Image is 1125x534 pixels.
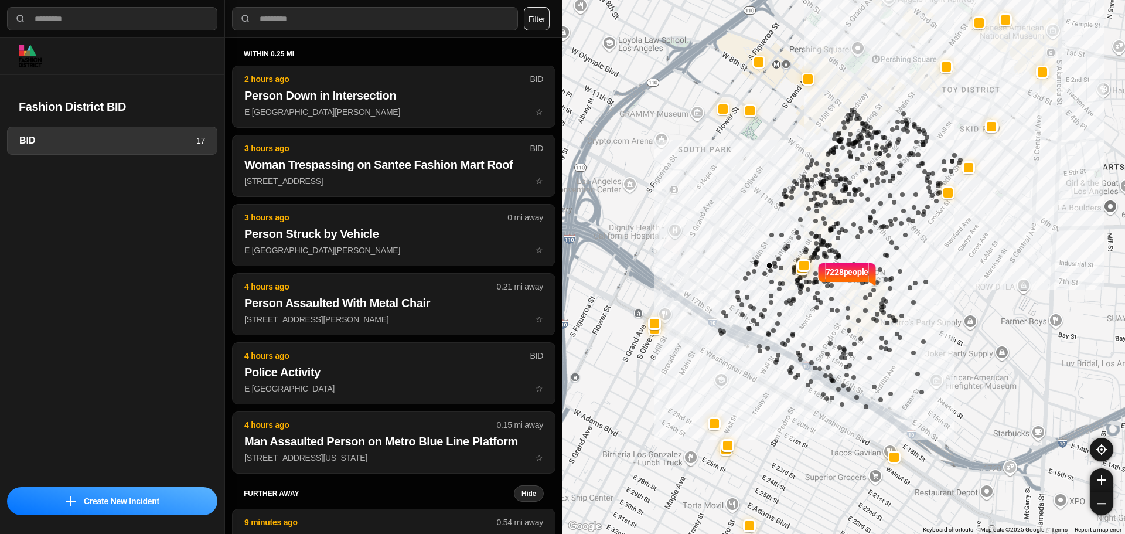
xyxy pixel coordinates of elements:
button: Filter [524,7,550,30]
h3: BID [19,134,196,148]
a: 3 hours agoBIDWoman Trespassing on Santee Fashion Mart Roof[STREET_ADDRESS]star [232,176,555,186]
p: E [GEOGRAPHIC_DATA] [244,383,543,394]
h2: Person Assaulted With Metal Chair [244,295,543,311]
p: 0 mi away [507,212,543,223]
p: BID [530,350,543,362]
a: 4 hours agoBIDPolice ActivityE [GEOGRAPHIC_DATA]star [232,383,555,393]
a: Report a map error [1075,526,1121,533]
p: 4 hours ago [244,350,530,362]
button: zoom-out [1090,492,1113,515]
p: [STREET_ADDRESS][US_STATE] [244,452,543,464]
p: BID [530,142,543,154]
button: Hide [514,485,544,502]
p: BID [530,73,543,85]
p: 9 minutes ago [244,516,497,528]
h2: Fashion District BID [19,98,206,115]
button: zoom-in [1090,468,1113,492]
img: recenter [1096,444,1107,455]
p: E [GEOGRAPHIC_DATA][PERSON_NAME] [244,244,543,256]
span: star [536,176,543,186]
button: 4 hours ago0.21 mi awayPerson Assaulted With Metal Chair[STREET_ADDRESS][PERSON_NAME]star [232,273,555,335]
img: notch [868,261,877,287]
p: 0.21 mi away [497,281,543,292]
img: logo [19,45,42,67]
a: BID17 [7,127,217,155]
span: Map data ©2025 Google [980,526,1044,533]
button: Keyboard shortcuts [923,526,973,534]
a: Terms (opens in new tab) [1051,526,1068,533]
img: notch [817,261,826,287]
button: 2 hours agoBIDPerson Down in IntersectionE [GEOGRAPHIC_DATA][PERSON_NAME]star [232,66,555,128]
p: 0.15 mi away [497,419,543,431]
h2: Police Activity [244,364,543,380]
small: Hide [521,489,536,498]
p: Create New Incident [84,495,159,507]
p: 0.54 mi away [497,516,543,528]
p: 3 hours ago [244,212,507,223]
p: 17 [196,135,205,147]
p: E [GEOGRAPHIC_DATA][PERSON_NAME] [244,106,543,118]
img: search [240,13,251,25]
img: icon [66,496,76,506]
button: 4 hours ago0.15 mi awayMan Assaulted Person on Metro Blue Line Platform[STREET_ADDRESS][US_STATE]... [232,411,555,474]
button: 3 hours agoBIDWoman Trespassing on Santee Fashion Mart Roof[STREET_ADDRESS]star [232,135,555,197]
button: iconCreate New Incident [7,487,217,515]
span: star [536,246,543,255]
span: star [536,107,543,117]
p: [STREET_ADDRESS][PERSON_NAME] [244,314,543,325]
img: search [15,13,26,25]
button: 3 hours ago0 mi awayPerson Struck by VehicleE [GEOGRAPHIC_DATA][PERSON_NAME]star [232,204,555,266]
button: recenter [1090,438,1113,461]
p: [STREET_ADDRESS] [244,175,543,187]
a: 4 hours ago0.21 mi awayPerson Assaulted With Metal Chair[STREET_ADDRESS][PERSON_NAME]star [232,314,555,324]
p: 2 hours ago [244,73,530,85]
h2: Person Struck by Vehicle [244,226,543,242]
p: 7228 people [826,266,869,292]
span: star [536,315,543,324]
h2: Person Down in Intersection [244,87,543,104]
p: 4 hours ago [244,419,497,431]
p: 3 hours ago [244,142,530,154]
h2: Man Assaulted Person on Metro Blue Line Platform [244,433,543,450]
span: star [536,384,543,393]
img: Google [565,519,604,534]
a: Open this area in Google Maps (opens a new window) [565,519,604,534]
span: star [536,453,543,462]
h2: Woman Trespassing on Santee Fashion Mart Roof [244,157,543,173]
a: 2 hours agoBIDPerson Down in IntersectionE [GEOGRAPHIC_DATA][PERSON_NAME]star [232,107,555,117]
img: zoom-out [1097,499,1106,508]
button: 4 hours agoBIDPolice ActivityE [GEOGRAPHIC_DATA]star [232,342,555,404]
a: 3 hours ago0 mi awayPerson Struck by VehicleE [GEOGRAPHIC_DATA][PERSON_NAME]star [232,245,555,255]
h5: further away [244,489,514,498]
h5: within 0.25 mi [244,49,544,59]
img: zoom-in [1097,475,1106,485]
a: 4 hours ago0.15 mi awayMan Assaulted Person on Metro Blue Line Platform[STREET_ADDRESS][US_STATE]... [232,453,555,462]
p: 4 hours ago [244,281,497,292]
